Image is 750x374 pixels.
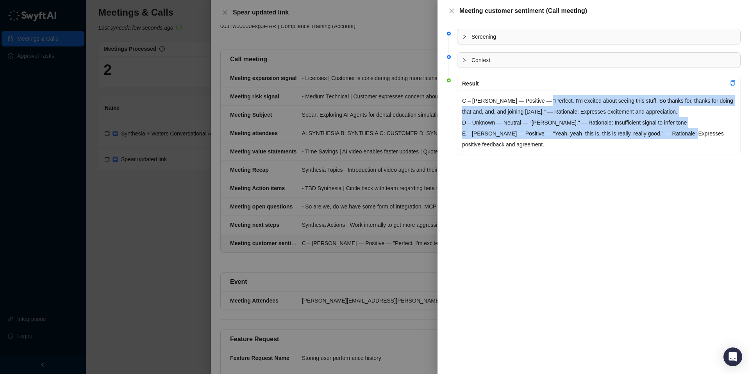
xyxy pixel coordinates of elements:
[462,58,467,62] span: collapsed
[457,29,740,44] div: Screening
[448,8,455,14] span: close
[462,95,736,150] p: C – [PERSON_NAME] — Positive — "Perfect. I'm excited about seeing this stuff. So thanks for, than...
[459,6,741,16] div: Meeting customer sentiment (Call meeting)
[457,53,740,68] div: Context
[462,34,467,39] span: collapsed
[447,6,456,16] button: Close
[471,32,736,41] span: Screening
[723,347,742,366] div: Open Intercom Messenger
[471,56,736,64] span: Context
[462,79,730,88] div: Result
[730,80,736,86] span: copy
